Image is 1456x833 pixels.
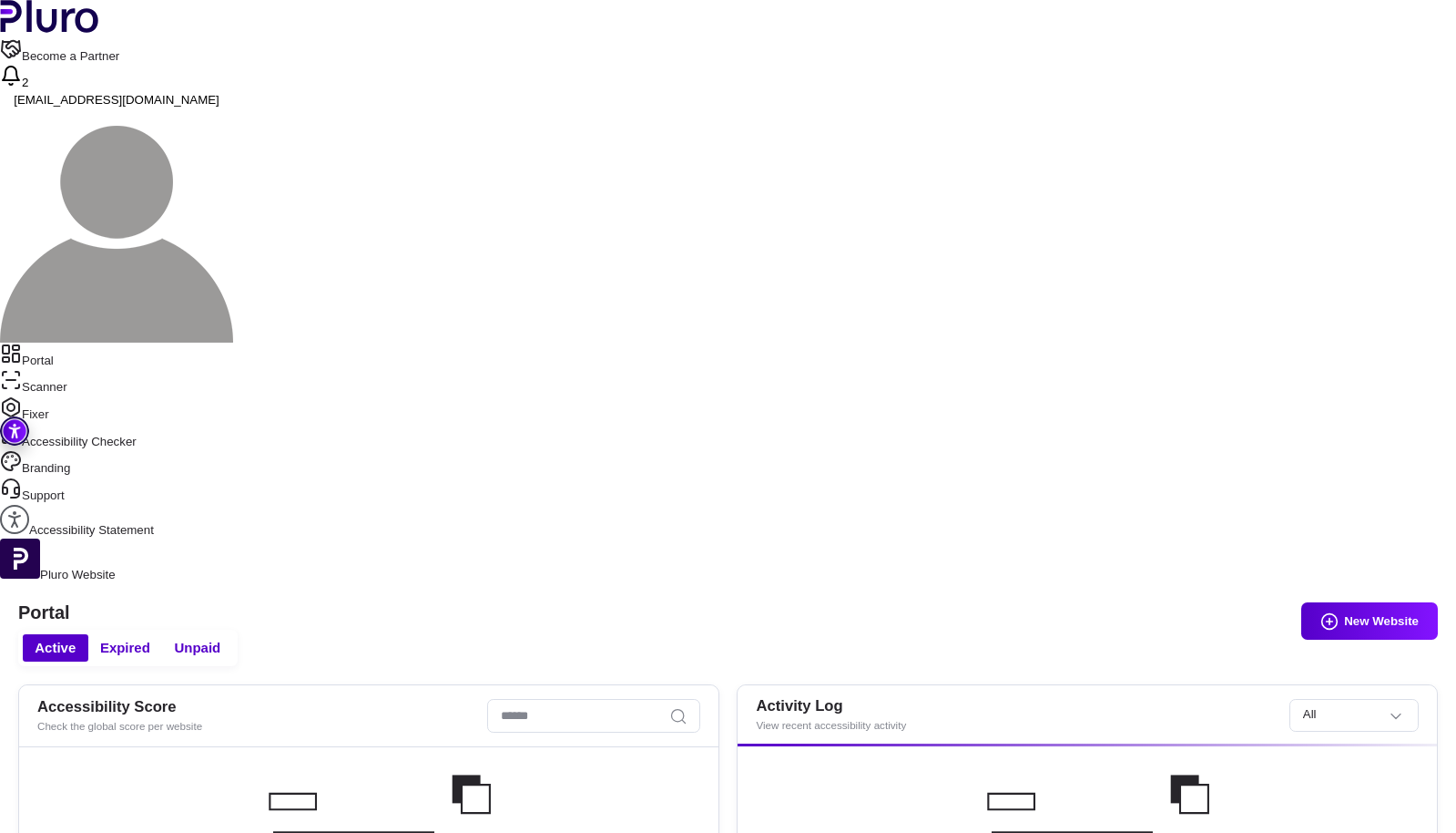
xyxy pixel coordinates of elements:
[88,634,163,662] button: Expired
[18,602,1438,624] h1: Portal
[35,639,76,657] span: Active
[37,719,475,735] div: Check the global score per website
[1301,602,1438,639] button: New Website
[487,699,699,733] input: Search
[14,93,219,107] span: [EMAIL_ADDRESS][DOMAIN_NAME]
[756,698,1278,716] h2: Activity Log
[100,639,150,657] span: Expired
[1289,699,1419,733] div: Set sorting
[1303,700,1406,732] span: Set sorting
[22,76,28,89] span: 2
[162,634,232,662] button: Unpaid
[23,634,88,662] button: Active
[37,698,475,716] h2: Accessibility Score
[756,719,1278,735] div: View recent accessibility activity
[174,639,220,657] span: Unpaid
